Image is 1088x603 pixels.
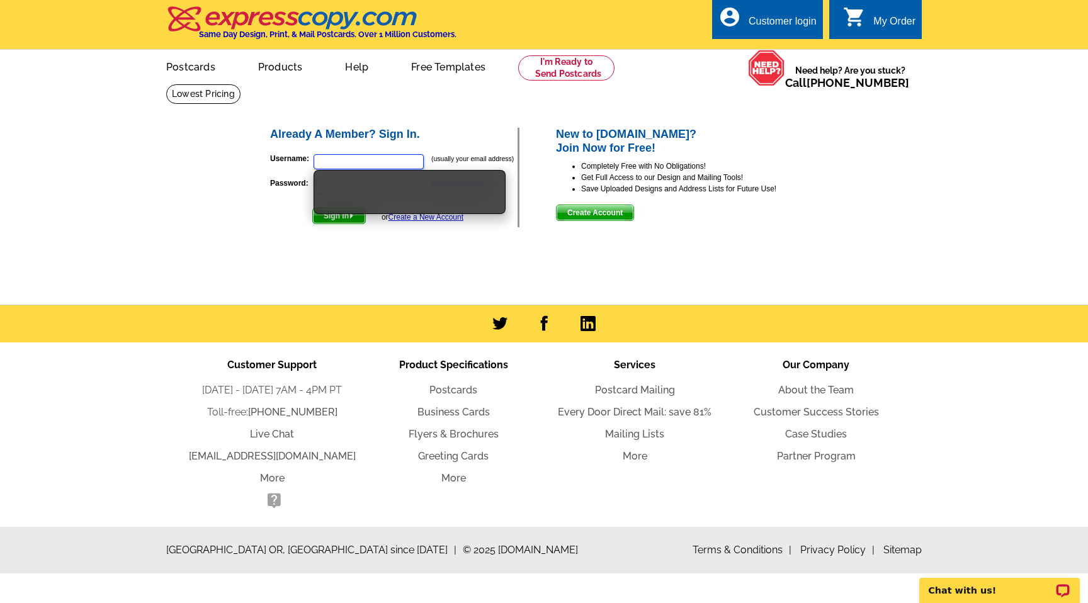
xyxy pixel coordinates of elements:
a: Every Door Direct Mail: save 81% [558,406,711,418]
button: Create Account [556,205,634,221]
span: Product Specifications [399,359,508,371]
button: Sign In [312,208,366,224]
label: Username: [270,153,312,164]
a: Mailing Lists [605,428,664,440]
span: Call [785,76,909,89]
i: shopping_cart [843,6,866,28]
a: Live Chat [250,428,294,440]
div: or [382,211,463,223]
a: More [441,472,466,484]
li: Get Full Access to our Design and Mailing Tools! [581,172,820,183]
span: Create Account [557,205,633,220]
li: Save Uploaded Designs and Address Lists for Future Use! [581,183,820,194]
a: Postcards [146,51,235,81]
a: [PHONE_NUMBER] [248,406,337,418]
h2: Already A Member? Sign In. [270,128,518,142]
a: Privacy Policy [800,544,875,556]
span: Need help? Are you stuck? [785,64,915,89]
h2: New to [DOMAIN_NAME]? Join Now for Free! [556,128,820,155]
span: Our Company [783,359,849,371]
a: Sitemap [883,544,922,556]
a: Same Day Design, Print, & Mail Postcards. Over 1 Million Customers. [166,15,456,39]
label: Password: [270,178,312,189]
li: Completely Free with No Obligations! [581,161,820,172]
a: [EMAIL_ADDRESS][DOMAIN_NAME] [189,450,356,462]
a: Business Cards [417,406,490,418]
h4: Same Day Design, Print, & Mail Postcards. Over 1 Million Customers. [199,30,456,39]
div: Customer login [749,16,817,33]
a: shopping_cart My Order [843,14,915,30]
a: Postcards [429,384,477,396]
a: Partner Program [777,450,856,462]
a: More [623,450,647,462]
small: (usually your email address) [431,155,514,162]
a: Free Templates [391,51,506,81]
li: [DATE] - [DATE] 7AM - 4PM PT [181,383,363,398]
a: Flyers & Brochures [409,428,499,440]
a: More [260,472,285,484]
img: button-next-arrow-white.png [349,213,354,218]
a: Create a New Account [388,213,463,222]
a: Greeting Cards [418,450,489,462]
a: Terms & Conditions [693,544,791,556]
span: © 2025 [DOMAIN_NAME] [463,543,578,558]
a: Customer Success Stories [754,406,879,418]
span: Services [614,359,655,371]
a: Help [325,51,388,81]
li: Toll-free: [181,405,363,420]
span: [GEOGRAPHIC_DATA] OR, [GEOGRAPHIC_DATA] since [DATE] [166,543,456,558]
div: My Order [873,16,915,33]
a: Postcard Mailing [595,384,675,396]
i: account_circle [718,6,741,28]
a: [PHONE_NUMBER] [807,76,909,89]
a: Products [238,51,323,81]
a: About the Team [778,384,854,396]
a: account_circle Customer login [718,14,817,30]
img: help [748,50,785,86]
a: Case Studies [785,428,847,440]
span: Customer Support [227,359,317,371]
span: Sign In [313,208,365,223]
iframe: LiveChat chat widget [911,563,1088,603]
